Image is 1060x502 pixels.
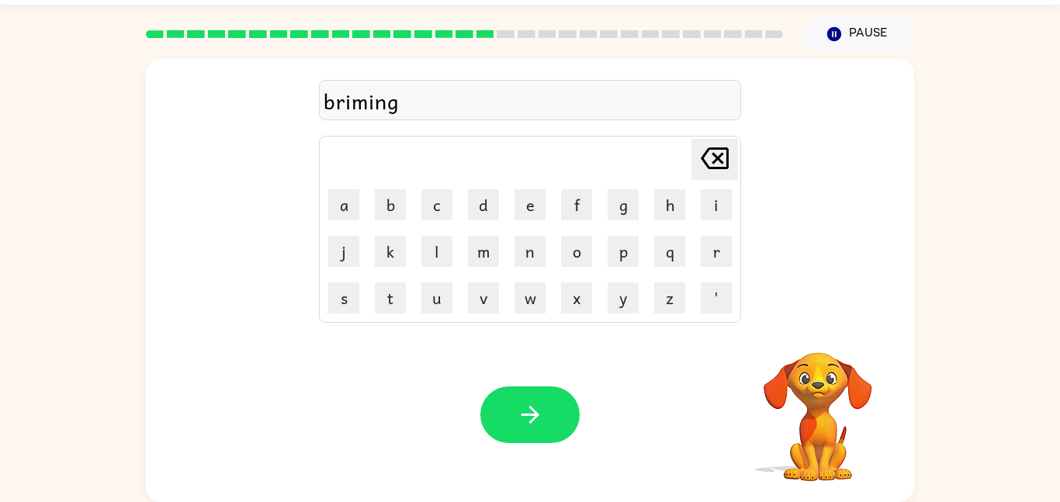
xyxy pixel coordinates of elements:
[328,189,359,220] button: a
[654,236,685,267] button: q
[468,282,499,313] button: v
[421,282,452,313] button: u
[328,282,359,313] button: s
[561,236,592,267] button: o
[608,189,639,220] button: g
[468,236,499,267] button: m
[561,189,592,220] button: f
[514,236,546,267] button: n
[701,236,732,267] button: r
[654,282,685,313] button: z
[328,236,359,267] button: j
[608,282,639,313] button: y
[514,282,546,313] button: w
[324,85,736,117] div: briming
[561,282,592,313] button: x
[514,189,546,220] button: e
[421,189,452,220] button: c
[740,328,895,483] video: Your browser must support playing .mp4 files to use Literably. Please try using another browser.
[608,236,639,267] button: p
[654,189,685,220] button: h
[421,236,452,267] button: l
[375,282,406,313] button: t
[802,16,914,52] button: Pause
[701,189,732,220] button: i
[701,282,732,313] button: '
[375,236,406,267] button: k
[375,189,406,220] button: b
[468,189,499,220] button: d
